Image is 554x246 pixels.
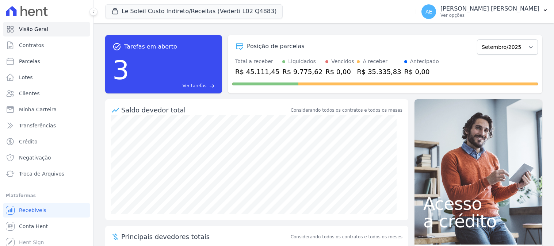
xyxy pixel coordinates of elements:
[288,58,316,65] div: Liquidados
[6,191,87,200] div: Plataformas
[3,38,90,53] a: Contratos
[423,195,534,212] span: Acesso
[3,54,90,69] a: Parcelas
[19,207,46,214] span: Recebíveis
[124,42,177,51] span: Tarefas em aberto
[440,5,539,12] p: [PERSON_NAME] [PERSON_NAME]
[19,26,48,33] span: Visão Geral
[19,90,39,97] span: Clientes
[3,150,90,165] a: Negativação
[282,67,322,77] div: R$ 9.775,62
[331,58,354,65] div: Vencidos
[19,106,57,113] span: Minha Carteira
[440,12,539,18] p: Ver opções
[247,42,305,51] div: Posição de parcelas
[291,107,402,114] div: Considerando todos os contratos e todos os meses
[425,9,432,14] span: AE
[3,118,90,133] a: Transferências
[209,83,215,89] span: east
[235,67,279,77] div: R$ 45.111,45
[19,58,40,65] span: Parcelas
[235,58,279,65] div: Total a receber
[410,58,439,65] div: Antecipado
[121,105,289,115] div: Saldo devedor total
[112,42,121,51] span: task_alt
[3,219,90,234] a: Conta Hent
[357,67,401,77] div: R$ 35.335,83
[19,74,33,81] span: Lotes
[363,58,387,65] div: A receber
[3,22,90,36] a: Visão Geral
[105,4,283,18] button: Le Soleil Custo Indireto/Receitas (Vederti L02 Q4883)
[3,134,90,149] a: Crédito
[3,86,90,101] a: Clientes
[3,102,90,117] a: Minha Carteira
[112,51,129,89] div: 3
[3,203,90,218] a: Recebíveis
[183,82,206,89] span: Ver tarefas
[423,212,534,230] span: a crédito
[416,1,554,22] button: AE [PERSON_NAME] [PERSON_NAME] Ver opções
[291,234,402,240] span: Considerando todos os contratos e todos os meses
[3,166,90,181] a: Troca de Arquivos
[121,232,289,242] span: Principais devedores totais
[404,67,439,77] div: R$ 0,00
[19,154,51,161] span: Negativação
[132,82,215,89] a: Ver tarefas east
[19,138,38,145] span: Crédito
[19,170,64,177] span: Troca de Arquivos
[19,122,56,129] span: Transferências
[3,70,90,85] a: Lotes
[325,67,354,77] div: R$ 0,00
[19,223,48,230] span: Conta Hent
[19,42,44,49] span: Contratos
